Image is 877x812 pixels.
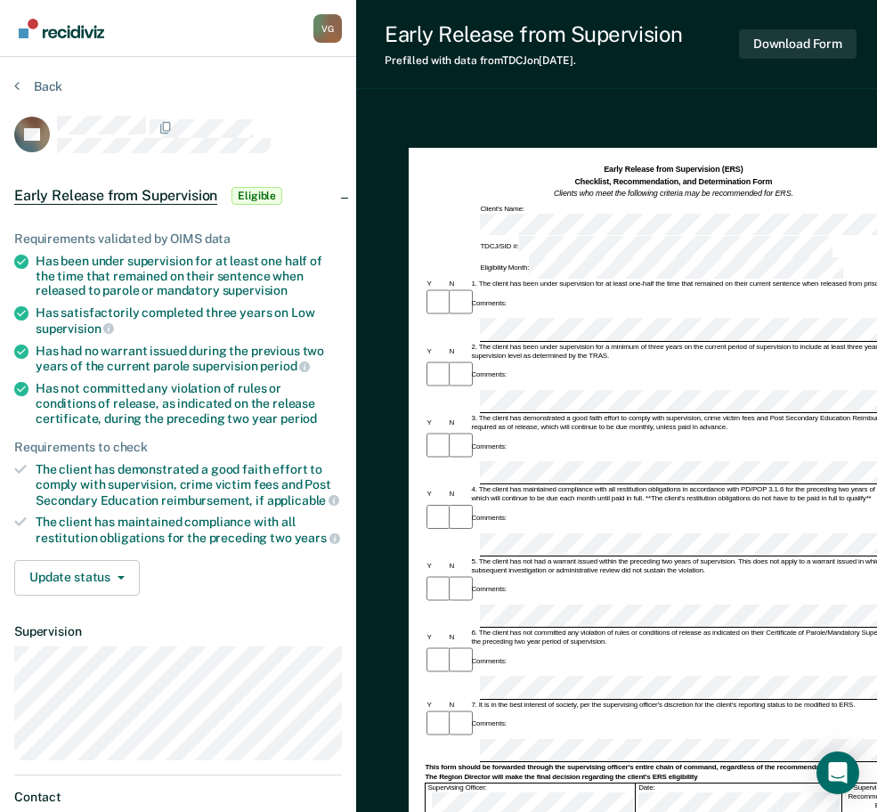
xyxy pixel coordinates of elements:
[14,78,62,94] button: Back
[425,562,447,571] div: Y
[14,231,342,247] div: Requirements validated by OIMS data
[19,19,104,38] img: Recidiviz
[447,347,469,356] div: N
[447,562,469,571] div: N
[575,177,773,186] strong: Checklist, Recommendation, and Determination Form
[36,344,342,374] div: Has had no warrant issued during the previous two years of the current parole supervision
[469,514,508,523] div: Comments:
[36,305,342,336] div: Has satisfactorily completed three years on Low
[478,236,834,257] div: TDCJ/SID #:
[478,257,845,279] div: Eligibility Month:
[36,254,342,298] div: Has been under supervision for at least one half of the time that remained on their sentence when...
[425,701,447,710] div: Y
[425,490,447,499] div: Y
[280,411,317,426] span: period
[231,187,282,205] span: Eligible
[469,585,508,594] div: Comments:
[425,280,447,288] div: Y
[447,633,469,642] div: N
[260,359,310,373] span: period
[447,418,469,427] div: N
[14,790,342,805] dt: Contact
[36,381,342,426] div: Has not committed any violation of rules or conditions of release, as indicated on the release ce...
[469,299,508,308] div: Comments:
[425,418,447,427] div: Y
[36,462,342,507] div: The client has demonstrated a good faith effort to comply with supervision, crime victim fees and...
[36,515,342,545] div: The client has maintained compliance with all restitution obligations for the preceding two
[739,29,857,59] button: Download Form
[295,531,340,545] span: years
[14,187,217,205] span: Early Release from Supervision
[313,14,342,43] button: Profile dropdown button
[469,657,508,666] div: Comments:
[604,165,743,174] strong: Early Release from Supervision (ERS)
[816,751,859,794] div: Open Intercom Messenger
[14,440,342,455] div: Requirements to check
[447,701,469,710] div: N
[223,283,288,297] span: supervision
[267,493,339,507] span: applicable
[313,14,342,43] div: V G
[36,321,114,336] span: supervision
[425,633,447,642] div: Y
[14,624,342,639] dt: Supervision
[554,189,793,198] em: Clients who meet the following criteria may be recommended for ERS.
[425,347,447,356] div: Y
[14,560,140,596] button: Update status
[385,54,683,67] div: Prefilled with data from TDCJ on [DATE] .
[469,370,508,379] div: Comments:
[469,443,508,451] div: Comments:
[385,21,683,47] div: Early Release from Supervision
[447,490,469,499] div: N
[447,280,469,288] div: N
[469,719,508,728] div: Comments:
